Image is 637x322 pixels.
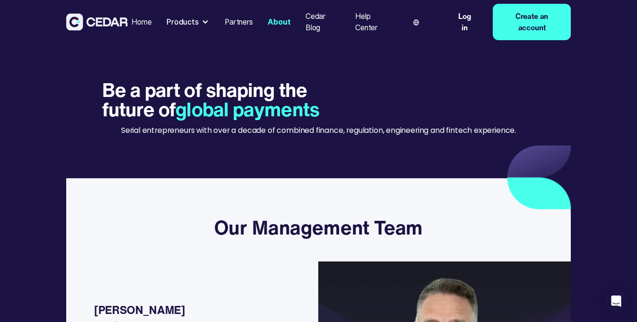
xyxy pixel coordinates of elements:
div: Partners [225,17,253,28]
p: Serial entrepreneurs with over a decade of combined finance, regulation, engineering and fintech ... [121,125,516,136]
div: Open Intercom Messenger [605,290,628,313]
h3: Our Management Team [214,216,423,239]
h1: Be a part of shaping the future of [102,80,362,119]
a: Cedar Blog [302,6,344,38]
div: Log in [455,11,474,33]
div: Products [166,17,199,28]
div: Help Center [355,11,393,33]
div: [PERSON_NAME] [94,301,300,320]
div: Products [163,13,213,32]
span: global payments [175,95,319,123]
a: Partners [221,12,256,33]
div: About [268,17,290,28]
a: Log in [445,4,484,40]
a: Home [128,12,155,33]
a: Help Center [351,6,396,38]
div: Home [131,17,151,28]
img: world icon [413,19,419,25]
a: Create an account [493,4,571,40]
a: About [264,12,294,33]
div: Cedar Blog [305,11,340,33]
